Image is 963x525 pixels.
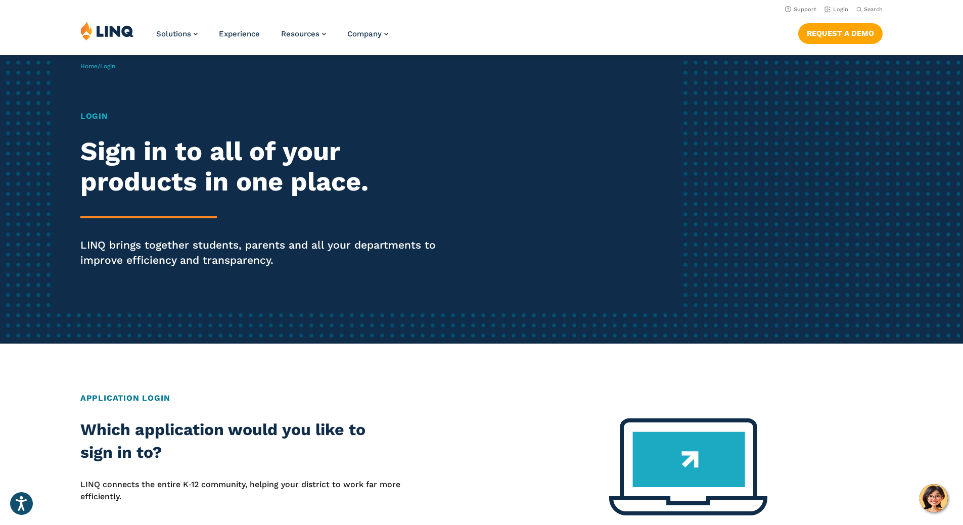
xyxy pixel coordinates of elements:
[80,21,134,40] img: LINQ | K‑12 Software
[156,29,191,38] span: Solutions
[80,110,451,122] h1: Login
[864,6,883,13] span: Search
[80,237,451,268] p: LINQ brings together students, parents and all your departments to improve efficiency and transpa...
[80,136,451,197] h2: Sign in to all of your products in one place.
[347,29,388,38] a: Company
[281,29,319,38] span: Resources
[80,479,401,503] p: LINQ connects the entire K‑12 community, helping your district to work far more efficiently.
[100,63,115,70] span: Login
[798,21,883,43] nav: Button Navigation
[281,29,326,38] a: Resources
[80,63,98,70] a: Home
[347,29,382,38] span: Company
[80,392,883,404] h2: Application Login
[824,6,848,13] a: Login
[156,21,388,55] nav: Primary Navigation
[785,6,816,13] a: Support
[80,418,401,464] h2: Which application would you like to sign in to?
[856,6,883,13] button: Open Search Bar
[798,23,883,43] a: Request a Demo
[156,29,198,38] a: Solutions
[80,63,115,70] span: /
[219,29,260,38] a: Experience
[920,484,948,512] button: Hello, have a question? Let’s chat.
